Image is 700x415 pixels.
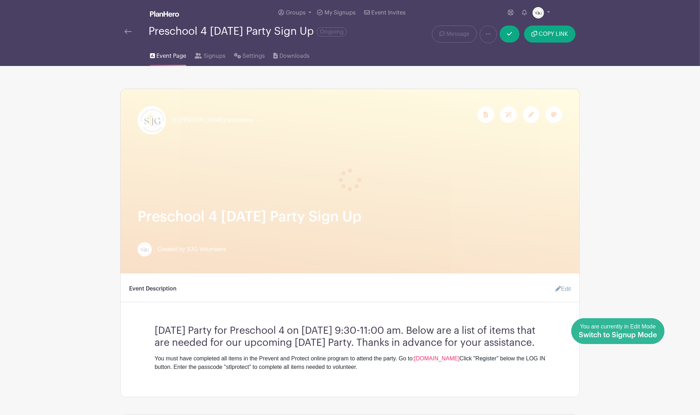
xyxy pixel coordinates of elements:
[279,52,310,60] span: Downloads
[533,7,544,18] img: Logo%20jpg.jpg
[243,52,265,60] span: Settings
[432,26,477,43] a: Message
[138,208,562,225] h1: Preschool 4 [DATE] Party Sign Up
[138,106,166,134] img: Logo%20jpg.jpg
[524,26,576,43] button: COPY LINK
[273,43,309,66] a: Downloads
[138,106,254,134] a: St [PERSON_NAME] Volunteers
[129,286,177,292] h6: Event Description
[150,43,186,66] a: Event Page
[539,31,568,37] span: COPY LINK
[317,27,347,37] span: Ongoing
[204,52,226,60] span: Signups
[234,43,265,66] a: Settings
[155,319,545,349] h3: [DATE] Party for Preschool 4 on [DATE] 9:30-11:00 am. Below are a list of items that are needed f...
[414,355,460,361] a: [DOMAIN_NAME]
[155,354,545,371] div: You must have completed all items in the Prevent and Protect online program to attend the party. ...
[371,10,406,16] span: Event Invites
[124,29,132,34] img: back-arrow-29a5d9b10d5bd6ae65dc969a981735edf675c4d7a1fe02e03b50dbd4ba3cdb55.svg
[195,43,225,66] a: Signups
[571,318,665,344] a: You are currently in Edit Mode Switch to Signup Mode
[138,242,152,256] img: Logo%20jpg.jpg
[150,11,179,17] img: logo_white-6c42ec7e38ccf1d336a20a19083b03d10ae64f83f12c07503d8b9e83406b4c7d.svg
[286,10,306,16] span: Groups
[157,245,226,254] span: Created by SJG Volunteers
[446,30,470,38] span: Message
[579,323,657,338] span: You are currently in Edit Mode
[156,52,186,60] span: Event Page
[172,116,254,124] span: St [PERSON_NAME] Volunteers
[550,282,571,296] a: Edit
[149,26,347,37] div: Preschool 4 [DATE] Party Sign Up
[579,332,657,339] span: Switch to Signup Mode
[324,10,356,16] span: My Signups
